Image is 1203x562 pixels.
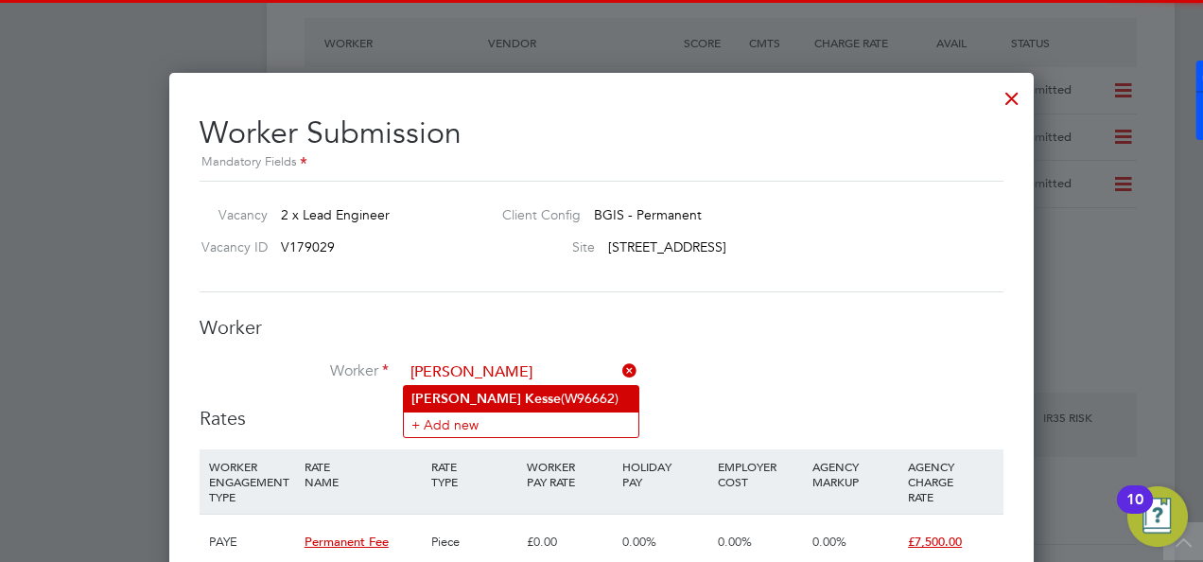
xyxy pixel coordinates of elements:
[808,449,903,499] div: AGENCY MARKUP
[411,391,521,407] b: [PERSON_NAME]
[487,206,581,223] label: Client Config
[200,99,1003,174] h2: Worker Submission
[300,449,427,499] div: RATE NAME
[427,449,522,499] div: RATE TYPE
[713,449,809,499] div: EMPLOYER COST
[192,238,268,255] label: Vacancy ID
[608,238,726,255] span: [STREET_ADDRESS]
[718,534,752,550] span: 0.00%
[903,449,999,514] div: AGENCY CHARGE RATE
[487,238,595,255] label: Site
[192,206,268,223] label: Vacancy
[200,406,1003,430] h3: Rates
[812,534,846,550] span: 0.00%
[200,361,389,381] label: Worker
[200,315,1003,340] h3: Worker
[281,238,335,255] span: V179029
[200,152,1003,173] div: Mandatory Fields
[281,206,390,223] span: 2 x Lead Engineer
[618,449,713,499] div: HOLIDAY PAY
[404,359,637,387] input: Search for...
[622,534,656,550] span: 0.00%
[1127,486,1188,547] button: Open Resource Center, 10 new notifications
[525,391,561,407] b: Kesse
[1126,500,1143,524] div: 10
[404,412,638,437] li: + Add new
[404,386,638,412] li: (W96662)
[908,534,962,550] span: £7,500.00
[594,206,702,223] span: BGIS - Permanent
[305,534,389,550] span: Permanent Fee
[522,449,618,499] div: WORKER PAY RATE
[204,449,300,514] div: WORKER ENGAGEMENT TYPE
